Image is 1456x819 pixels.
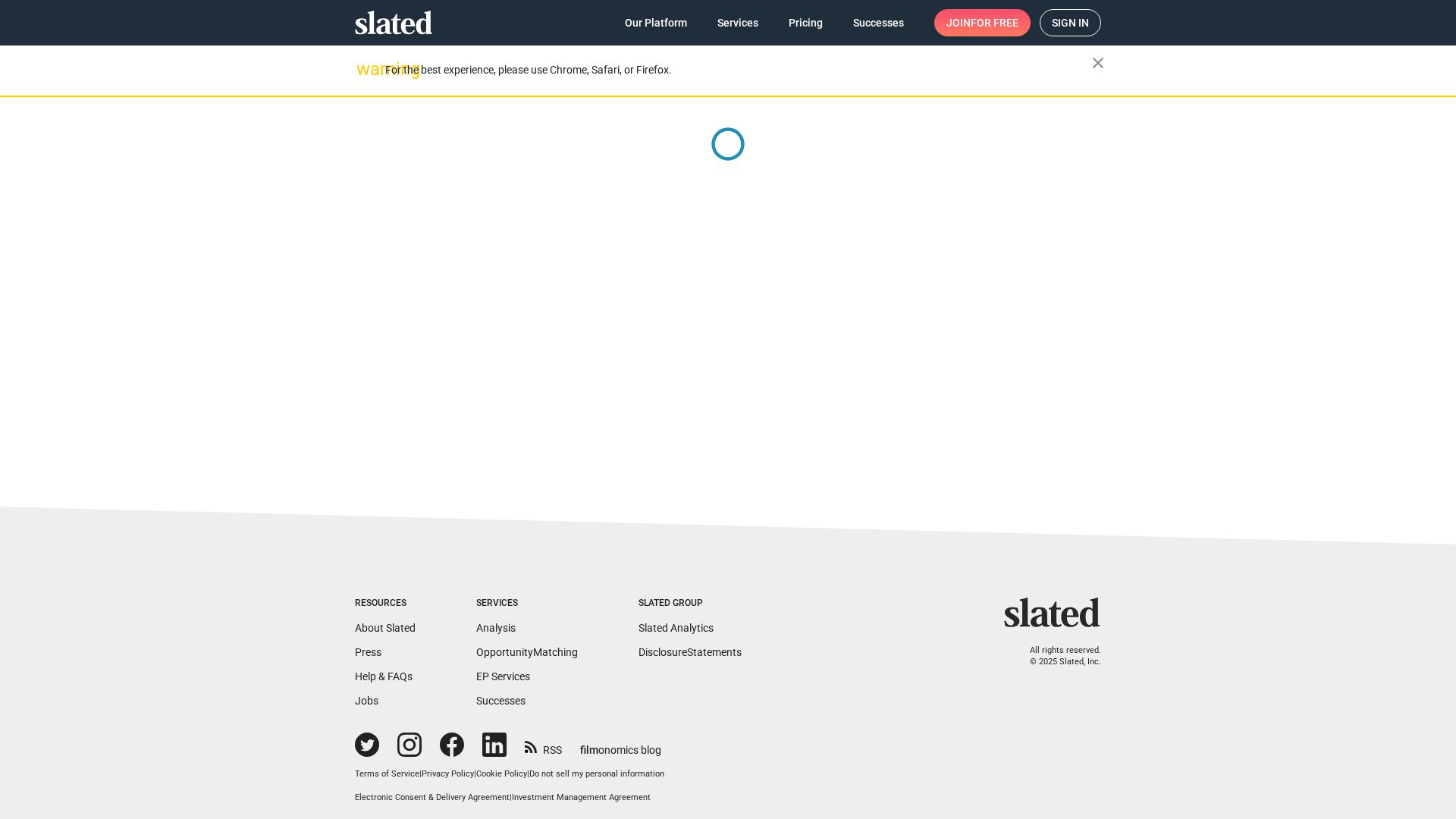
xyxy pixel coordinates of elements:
[476,769,527,779] a: Cookie Policy
[853,9,904,36] span: Successes
[355,769,419,779] a: Terms of Service
[419,769,422,779] span: |
[356,60,375,78] mat-icon: warning
[580,744,598,756] span: film
[1040,9,1101,36] a: Sign in
[476,646,578,658] a: OpportunityMatching
[529,769,664,780] button: Do not sell my personal information
[476,622,516,634] a: Analysis
[527,769,529,779] span: |
[476,695,526,707] a: Successes
[934,9,1031,36] a: Joinfor free
[355,695,378,707] a: Jobs
[1052,10,1089,36] span: Sign in
[355,792,510,802] a: Electronic Consent & Delivery Agreement
[613,9,699,36] a: Our Platform
[639,622,714,634] a: Slated Analytics
[1089,54,1107,72] mat-icon: close
[625,9,687,36] span: Our Platform
[385,60,1092,80] div: For the best experience, please use Chrome, Safari, or Firefox.
[525,734,562,758] a: RSS
[789,9,823,36] span: Pricing
[971,9,1018,36] span: for free
[946,9,1018,36] span: Join
[355,598,416,610] div: Resources
[510,792,512,802] span: |
[841,9,916,36] a: Successes
[355,646,381,658] a: Press
[639,598,742,610] div: Slated Group
[512,792,651,802] a: Investment Management Agreement
[580,731,661,758] a: filmonomics blog
[476,598,578,610] div: Services
[1014,645,1101,667] p: All rights reserved. © 2025 Slated, Inc.
[777,9,835,36] a: Pricing
[639,646,742,658] a: DisclosureStatements
[355,670,413,682] a: Help & FAQs
[717,9,758,36] span: Services
[474,769,476,779] span: |
[476,670,530,682] a: EP Services
[422,769,474,779] a: Privacy Policy
[355,622,416,634] a: About Slated
[705,9,770,36] a: Services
